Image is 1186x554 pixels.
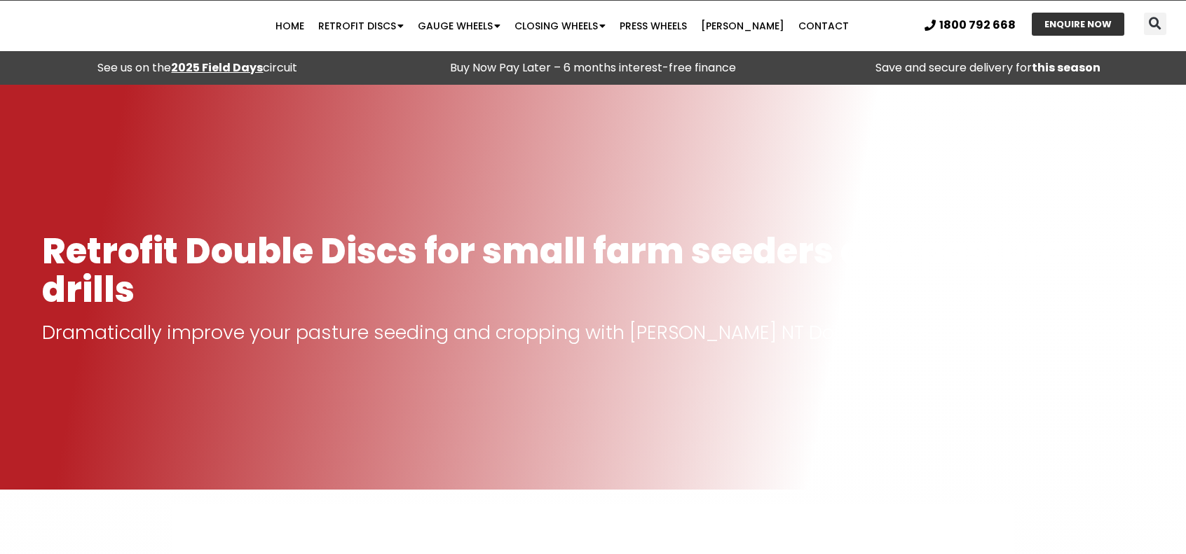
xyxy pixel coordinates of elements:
[1032,60,1100,76] strong: this season
[507,12,613,40] a: Closing Wheels
[268,12,311,40] a: Home
[171,60,263,76] a: 2025 Field Days
[694,12,791,40] a: [PERSON_NAME]
[798,58,1179,78] p: Save and secure delivery for
[791,12,856,40] a: Contact
[411,12,507,40] a: Gauge Wheels
[42,4,182,48] img: Ryan NT logo
[1032,13,1124,36] a: ENQUIRE NOW
[939,20,1016,31] span: 1800 792 668
[925,20,1016,31] a: 1800 792 668
[42,323,1144,342] p: Dramatically improve your pasture seeding and cropping with [PERSON_NAME] NT Double Discs.
[1044,20,1112,29] span: ENQUIRE NOW
[7,58,388,78] div: See us on the circuit
[402,58,784,78] p: Buy Now Pay Later – 6 months interest-free finance
[311,12,411,40] a: Retrofit Discs
[1144,13,1166,35] div: Search
[42,232,1144,309] h1: Retrofit Double Discs for small farm seeders and pasture drills
[230,12,894,40] nav: Menu
[613,12,694,40] a: Press Wheels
